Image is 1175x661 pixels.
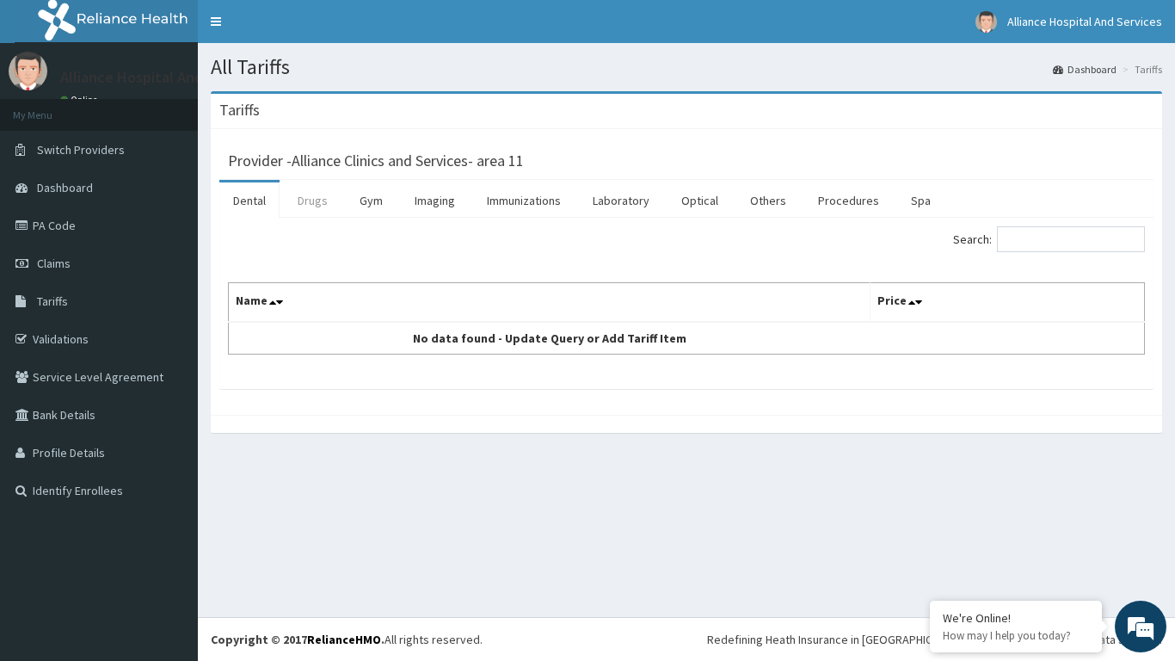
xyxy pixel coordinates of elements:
[346,182,397,219] a: Gym
[37,180,93,195] span: Dashboard
[219,102,260,118] h3: Tariffs
[997,226,1145,252] input: Search:
[1053,62,1117,77] a: Dashboard
[736,182,800,219] a: Others
[1007,14,1162,29] span: Alliance Hospital And Services
[1118,62,1162,77] li: Tariffs
[37,142,125,158] span: Switch Providers
[60,94,102,106] a: Online
[9,52,47,90] img: User Image
[804,182,893,219] a: Procedures
[307,632,381,647] a: RelianceHMO
[100,217,237,391] span: We're online!
[282,9,323,50] div: Minimize live chat window
[211,56,1162,78] h1: All Tariffs
[870,283,1145,323] th: Price
[401,182,469,219] a: Imaging
[975,11,997,33] img: User Image
[60,70,263,85] p: Alliance Hospital And Services
[32,86,70,129] img: d_794563401_company_1708531726252_794563401
[198,617,1175,661] footer: All rights reserved.
[37,293,68,309] span: Tariffs
[219,182,280,219] a: Dental
[211,632,384,647] strong: Copyright © 2017 .
[228,153,524,169] h3: Provider - Alliance Clinics and Services- area 11
[229,322,870,355] td: No data found - Update Query or Add Tariff Item
[943,628,1089,643] p: How may I help you today?
[953,226,1145,252] label: Search:
[284,182,341,219] a: Drugs
[37,256,71,271] span: Claims
[667,182,732,219] a: Optical
[897,182,944,219] a: Spa
[707,631,1162,648] div: Redefining Heath Insurance in [GEOGRAPHIC_DATA] using Telemedicine and Data Science!
[473,182,575,219] a: Immunizations
[89,96,289,119] div: Chat with us now
[229,283,870,323] th: Name
[9,470,328,530] textarea: Type your message and hit 'Enter'
[943,610,1089,626] div: We're Online!
[579,182,663,219] a: Laboratory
